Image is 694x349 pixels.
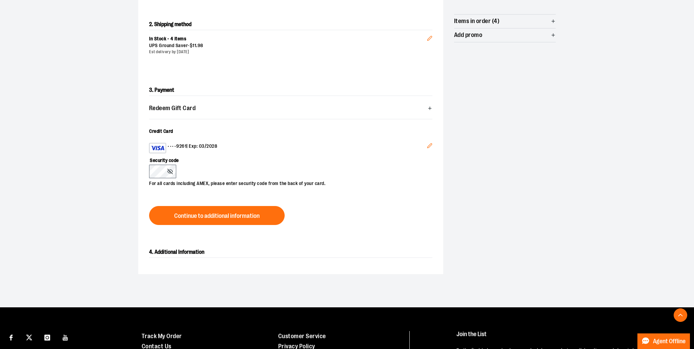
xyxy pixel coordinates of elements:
[653,338,686,345] span: Agent Offline
[454,32,482,38] span: Add promo
[174,213,260,219] span: Continue to additional information
[41,331,53,343] a: Visit our Instagram page
[149,247,432,258] h2: 4. Additional Information
[60,331,72,343] a: Visit our Youtube page
[149,101,432,115] button: Redeem Gift Card
[637,333,690,349] button: Agent Offline
[149,36,427,42] div: In Stock - 4 items
[23,331,35,343] a: Visit our X page
[196,43,198,48] span: .
[149,143,427,153] div: •••• 9261 | Exp: 03/2028
[149,153,426,165] label: Security code
[456,331,678,344] h4: Join the List
[149,206,285,225] button: Continue to additional information
[142,333,182,340] a: Track My Order
[422,138,438,156] button: Edit
[151,144,164,152] img: Visa card example showing the 16-digit card number on the front of the card
[454,18,499,24] span: Items in order (4)
[149,42,427,49] div: UPS Ground Saver -
[674,308,687,322] button: Back To Top
[454,15,556,28] button: Items in order (4)
[198,43,203,48] span: 98
[190,43,193,48] span: $
[278,333,326,340] a: Customer Service
[149,49,427,55] div: Est delivery by [DATE]
[422,25,438,48] button: Edit
[26,334,32,341] img: Twitter
[149,178,426,187] p: For all cards including AMEX, please enter security code from the back of your card.
[5,331,17,343] a: Visit our Facebook page
[149,105,196,111] span: Redeem Gift Card
[149,85,432,96] h2: 3. Payment
[192,43,196,48] span: 11
[149,19,432,30] h2: 2. Shipping method
[149,128,173,134] span: Credit Card
[454,28,556,42] button: Add promo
